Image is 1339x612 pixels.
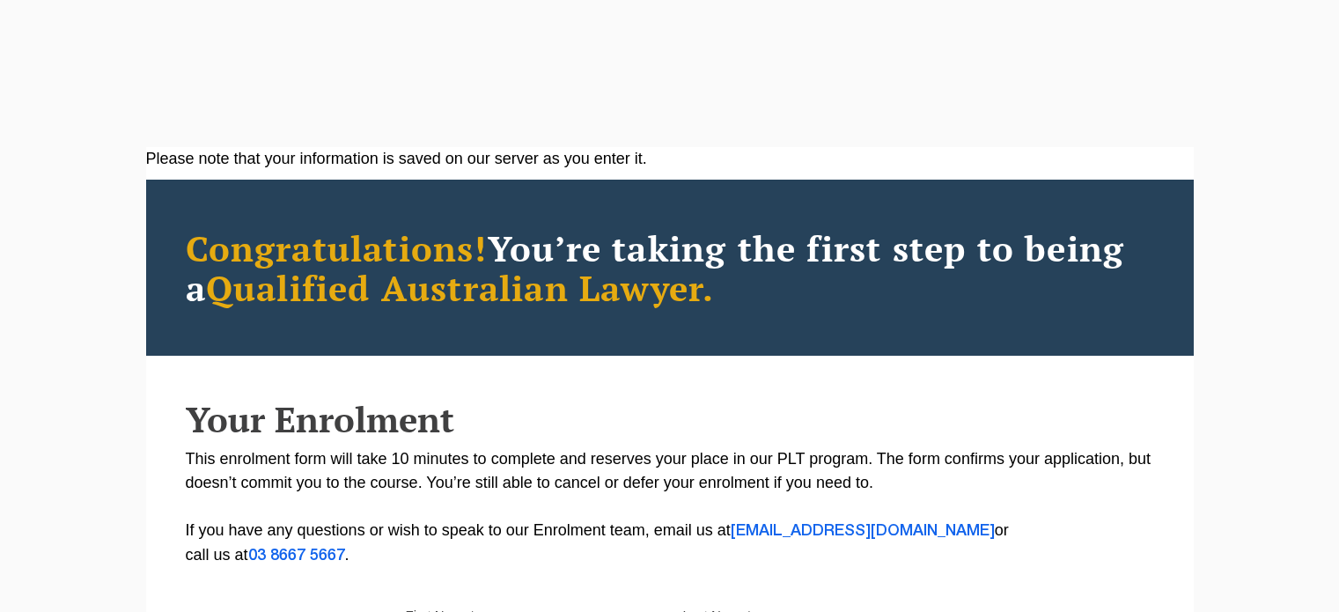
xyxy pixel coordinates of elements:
[146,147,1194,171] div: Please note that your information is saved on our server as you enter it.
[186,447,1154,568] p: This enrolment form will take 10 minutes to complete and reserves your place in our PLT program. ...
[731,524,995,538] a: [EMAIL_ADDRESS][DOMAIN_NAME]
[186,225,488,271] span: Congratulations!
[186,400,1154,439] h2: Your Enrolment
[186,228,1154,307] h2: You’re taking the first step to being a
[206,264,715,311] span: Qualified Australian Lawyer.
[248,549,345,563] a: 03 8667 5667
